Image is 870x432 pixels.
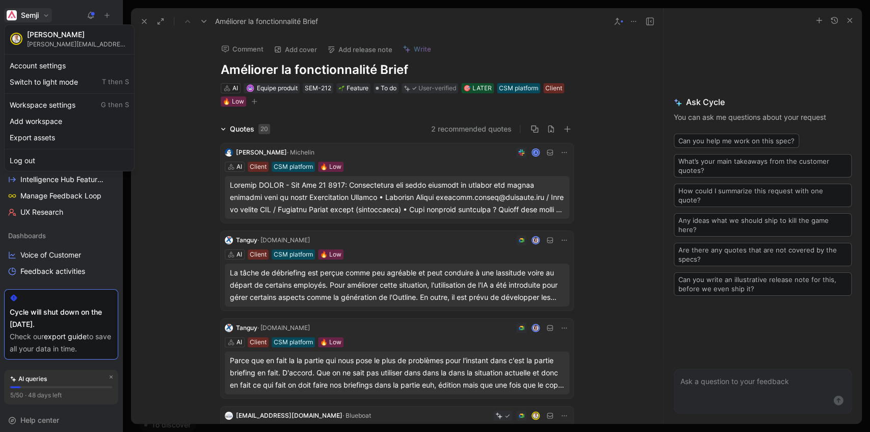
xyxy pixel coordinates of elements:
div: [PERSON_NAME] [27,30,129,39]
div: Workspace settings [7,97,132,113]
img: avatar [11,34,21,44]
div: Export assets [7,130,132,146]
span: G then S [101,100,129,110]
div: Account settings [7,58,132,74]
span: T then S [102,78,129,87]
div: Log out [7,153,132,169]
div: Switch to light mode [7,74,132,90]
div: SemjiSemji [4,24,135,171]
div: [PERSON_NAME][EMAIL_ADDRESS][DOMAIN_NAME] [27,40,129,48]
div: Add workspace [7,113,132,130]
